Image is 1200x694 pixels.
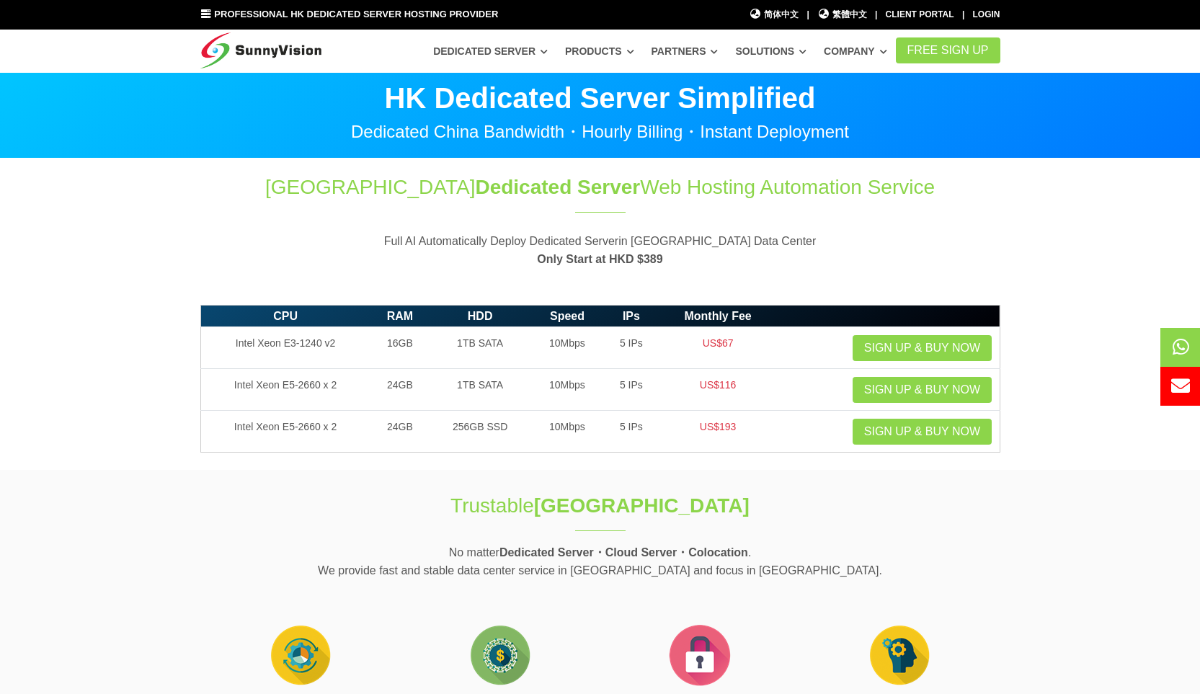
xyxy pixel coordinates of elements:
td: 24GB [370,369,430,411]
a: Products [565,38,634,64]
th: RAM [370,305,430,327]
td: Intel Xeon E5-2660 x 2 [200,411,370,453]
p: Full AI Automatically Deploy Dedicated Serverin [GEOGRAPHIC_DATA] Data Center [200,232,1000,269]
td: US$67 [659,327,777,369]
a: Login [973,9,1000,19]
td: 256GB SSD [430,411,530,453]
td: 1TB SATA [430,327,530,369]
img: flat-cog-cycle.png [265,619,337,691]
a: 繁體中文 [817,8,867,22]
td: 5 IPs [604,369,659,411]
td: 5 IPs [604,411,659,453]
td: US$116 [659,369,777,411]
td: US$193 [659,411,777,453]
th: HDD [430,305,530,327]
h1: Trustable [360,491,840,520]
td: 10Mbps [530,369,604,411]
li: | [962,8,964,22]
p: HK Dedicated Server Simplified [200,84,1000,112]
p: Dedicated China Bandwidth・Hourly Billing・Instant Deployment [200,123,1000,141]
th: CPU [200,305,370,327]
img: flat-ai.png [863,619,935,691]
img: flat-security.png [664,619,736,691]
a: Partners [652,38,719,64]
a: 简体中文 [750,8,799,22]
li: | [875,8,877,22]
a: Sign up & Buy Now [853,377,992,403]
td: 16GB [370,327,430,369]
th: IPs [604,305,659,327]
li: | [806,8,809,22]
a: Client Portal [886,9,954,19]
strong: Dedicated Server・Cloud Server・Colocation [499,546,748,559]
a: Company [824,38,887,64]
a: Sign up & Buy Now [853,419,992,445]
th: Monthly Fee [659,305,777,327]
a: FREE Sign Up [896,37,1000,63]
td: 1TB SATA [430,369,530,411]
h1: [GEOGRAPHIC_DATA] Web Hosting Automation Service [200,173,1000,201]
a: Solutions [735,38,806,64]
img: flat-price.png [464,619,536,691]
span: Dedicated Server [475,176,640,198]
th: Speed [530,305,604,327]
td: 5 IPs [604,327,659,369]
span: Professional HK Dedicated Server Hosting Provider [214,9,498,19]
p: No matter . We provide fast and stable data center service in [GEOGRAPHIC_DATA] and focus in [GEO... [200,543,1000,580]
strong: Only Start at HKD $389 [537,253,662,265]
strong: [GEOGRAPHIC_DATA] [534,494,750,517]
a: Sign up & Buy Now [853,335,992,361]
a: Dedicated Server [433,38,548,64]
td: 10Mbps [530,327,604,369]
td: Intel Xeon E3-1240 v2 [200,327,370,369]
td: 24GB [370,411,430,453]
td: 10Mbps [530,411,604,453]
td: Intel Xeon E5-2660 x 2 [200,369,370,411]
